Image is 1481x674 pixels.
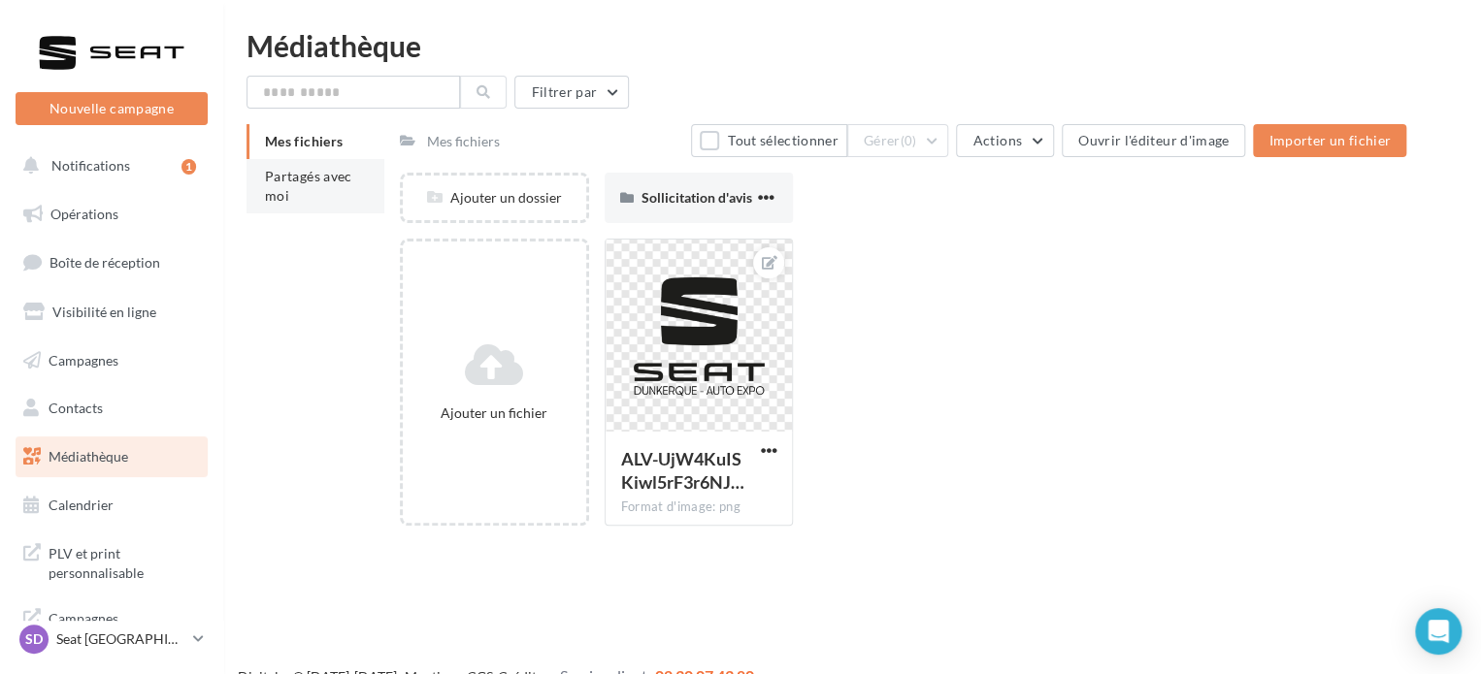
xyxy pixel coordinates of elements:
[265,168,352,204] span: Partagés avec moi
[12,597,212,655] a: Campagnes DataOnDemand
[1268,132,1391,148] span: Importer un fichier
[265,133,343,149] span: Mes fichiers
[12,436,212,477] a: Médiathèque
[1062,124,1245,157] button: Ouvrir l'éditeur d'image
[621,448,744,493] span: ALV-UjW4KuISKiwl5rF3r6NJhqw7V31KmMccHUp-IRI3qEy-fJb7a9Y
[49,497,114,513] span: Calendrier
[427,132,500,151] div: Mes fichiers
[16,92,208,125] button: Nouvelle campagne
[956,124,1053,157] button: Actions
[12,388,212,429] a: Contacts
[514,76,629,109] button: Filtrer par
[51,157,130,174] span: Notifications
[1253,124,1406,157] button: Importer un fichier
[49,448,128,465] span: Médiathèque
[691,124,846,157] button: Tout sélectionner
[49,605,200,647] span: Campagnes DataOnDemand
[12,532,212,590] a: PLV et print personnalisable
[49,254,160,271] span: Boîte de réception
[12,241,212,283] a: Boîte de réception
[49,351,118,368] span: Campagnes
[12,194,212,235] a: Opérations
[12,485,212,526] a: Calendrier
[16,621,208,658] a: SD Seat [GEOGRAPHIC_DATA]
[403,188,586,208] div: Ajouter un dossier
[972,132,1021,148] span: Actions
[901,133,917,148] span: (0)
[247,31,1458,60] div: Médiathèque
[621,498,777,516] div: Format d'image: png
[50,206,118,222] span: Opérations
[25,629,43,649] span: SD
[49,400,103,416] span: Contacts
[847,124,949,157] button: Gérer(0)
[49,540,200,582] span: PLV et print personnalisable
[181,159,196,175] div: 1
[52,304,156,320] span: Visibilité en ligne
[56,629,185,649] p: Seat [GEOGRAPHIC_DATA]
[1415,608,1462,655] div: Open Intercom Messenger
[411,403,578,423] div: Ajouter un fichier
[12,340,212,381] a: Campagnes
[12,292,212,333] a: Visibilité en ligne
[642,189,752,206] span: Sollicitation d'avis
[12,145,204,186] button: Notifications 1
